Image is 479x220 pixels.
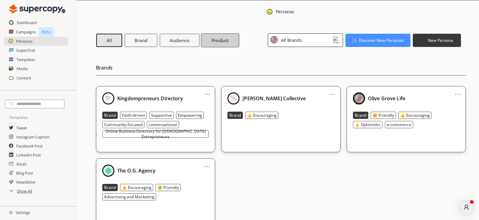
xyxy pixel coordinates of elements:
b: Supportive [151,113,172,118]
b: All [107,37,112,43]
a: Campaigns [16,27,36,36]
button: All [96,34,122,47]
button: Product [201,33,239,47]
img: Close [102,165,114,177]
a: Content [17,73,31,82]
a: Instagram Caption [16,132,50,141]
img: Close [333,36,340,43]
img: Close [227,92,239,104]
b: Discover New Personas [359,38,404,43]
a: ... [204,162,210,166]
img: Close [9,211,13,214]
b: 😊 Friendly [372,113,394,118]
button: atlas-launcher [459,200,474,215]
img: Close [353,92,365,104]
img: Close [9,3,65,15]
div: atlas-message-author-avatar [459,200,474,215]
p: Beta [39,27,54,36]
a: Media [17,64,28,73]
img: Close [102,92,114,104]
b: Advertising and Marketing [104,194,154,200]
button: Community-focused [102,121,144,128]
b: Product [212,37,229,43]
div: Personas [276,9,294,16]
img: Close [266,8,273,15]
h2: Brands [96,63,466,76]
button: 😊 Friendly [371,112,396,119]
b: Empowering [178,113,202,118]
button: 👍 Encouraging [398,112,431,119]
b: 😊 Friendly [157,185,179,190]
button: 😊 Friendly [156,184,181,191]
b: Kingdompreneurs Directory [117,95,183,102]
b: Online Business Directory for [DEMOGRAPHIC_DATA] Entrepreneurs [104,129,207,139]
b: 👍 Encouraging [400,113,430,118]
button: Discover New Personas [345,34,411,47]
a: Dashboard [17,18,37,27]
a: Show All [17,187,32,196]
b: Audience [170,37,190,43]
a: Templates [17,55,35,64]
img: Close [270,36,278,43]
button: Online Business Directory for [DEMOGRAPHIC_DATA] Entrepreneurs [102,130,209,138]
b: e-commerce [387,122,411,127]
b: [PERSON_NAME] Collective [243,95,306,102]
b: New Persona [428,38,453,43]
b: The O.G. Agency [117,167,156,174]
a: ... [455,89,461,94]
button: 🤞 Optimistic [353,121,382,128]
button: Brand [227,112,243,119]
b: conversational [149,122,177,127]
button: Faith-driven [120,112,147,119]
button: Empowering [176,112,204,119]
button: e-commerce [385,121,413,128]
b: 🤞 Optimistic [355,122,381,127]
b: Brand [355,113,366,118]
b: Brand [134,37,147,43]
a: Email [17,160,26,169]
button: Brand [102,112,118,119]
a: Newsletter [16,178,36,187]
a: LinkedIn Post [16,150,41,160]
a: SuperChat [16,46,35,55]
b: 👍 Encouraging [122,185,151,190]
button: Brand [102,184,118,191]
a: Tweet [16,123,27,132]
b: Olive Grove Life [368,95,405,102]
div: All Brands [279,36,302,44]
a: ... [204,89,210,94]
button: Brand [125,34,157,47]
button: New Persona [413,34,461,47]
b: Brand [104,113,116,118]
b: Community-focused [104,122,143,127]
button: 👍 Encouraging [245,112,278,119]
a: ... [329,89,335,94]
a: Blog Post [16,169,33,178]
a: Personas [16,37,32,46]
button: conversational [147,121,179,128]
button: Brand [353,112,368,119]
b: Brand [229,113,241,118]
button: Audience [160,34,199,47]
button: Advertising and Marketing [102,193,156,200]
a: Facebook Post [16,141,43,150]
button: Supportive [149,112,174,119]
b: 👍 Encouraging [247,113,277,118]
b: Brand [104,185,116,190]
button: 👍 Encouraging [120,184,153,191]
